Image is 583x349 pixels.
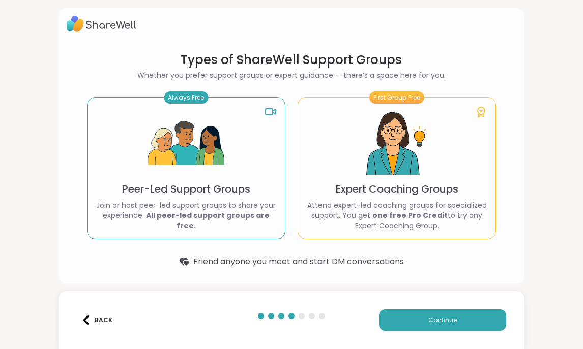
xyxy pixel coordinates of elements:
[164,91,208,104] div: Always Free
[67,12,136,36] img: ShareWell Logo
[122,182,250,196] p: Peer-Led Support Groups
[336,182,458,196] p: Expert Coaching Groups
[77,309,118,331] button: Back
[428,315,457,325] span: Continue
[96,200,277,231] p: Join or host peer-led support groups to share your experience.
[359,106,435,182] img: Expert Coaching Groups
[372,210,448,220] b: one free Pro Credit
[87,52,497,68] h1: Types of ShareWell Support Groups
[306,200,487,231] p: Attend expert-led coaching groups for specialized support. You get to try any Expert Coaching Group.
[81,315,112,325] div: Back
[148,106,224,182] img: Peer-Led Support Groups
[146,210,270,231] b: All peer-led support groups are free.
[193,256,404,268] span: Friend anyone you meet and start DM conversations
[379,309,506,331] button: Continue
[87,70,497,81] h2: Whether you prefer support groups or expert guidance — there’s a space here for you.
[369,91,424,104] div: First Group Free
